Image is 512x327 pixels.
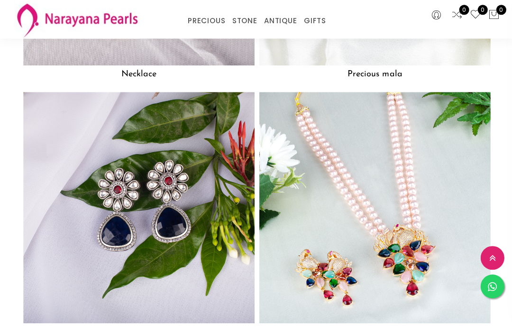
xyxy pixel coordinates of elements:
[258,66,489,84] h5: Precious mala
[263,15,296,29] a: ANTIQUE
[258,93,489,323] img: Custom made
[23,66,254,84] h5: Necklace
[449,10,461,23] a: 0
[187,15,224,29] a: PRECIOUS
[486,10,498,23] button: 0
[303,15,325,29] a: GIFTS
[23,93,254,323] img: Earrings
[494,6,504,16] span: 0
[468,10,479,23] a: 0
[231,15,256,29] a: STONE
[476,6,486,16] span: 0
[457,6,467,16] span: 0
